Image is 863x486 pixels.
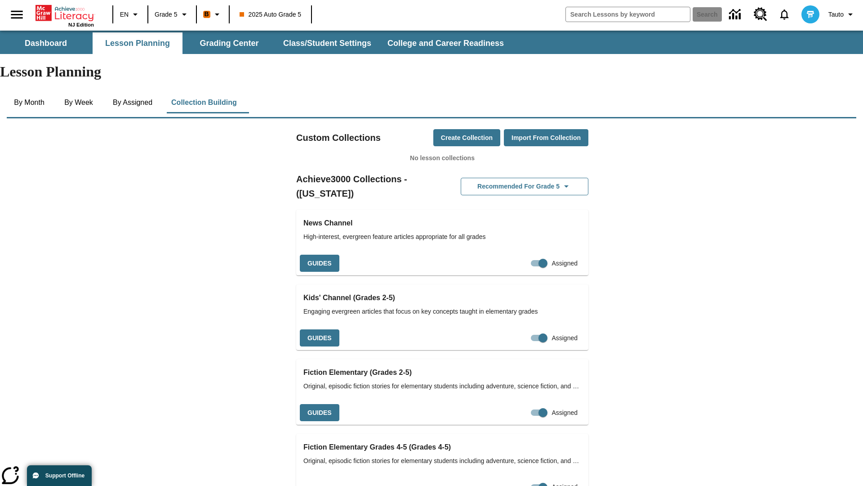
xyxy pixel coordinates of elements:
span: NJ Edition [68,22,94,27]
button: Class/Student Settings [276,32,378,54]
button: Guides [300,255,339,272]
button: Import from Collection [504,129,588,147]
h3: News Channel [303,217,581,229]
span: Engaging evergreen articles that focus on key concepts taught in elementary grades [303,307,581,316]
button: Support Offline [27,465,92,486]
button: By Week [56,92,101,113]
span: Original, episodic fiction stories for elementary students including adventure, science fiction, ... [303,456,581,466]
button: Collection Building [164,92,244,113]
span: Tauto [828,10,844,19]
button: Language: EN, Select a language [116,6,145,22]
h3: Fiction Elementary (Grades 2-5) [303,366,581,379]
h2: Custom Collections [296,130,381,145]
span: Original, episodic fiction stories for elementary students including adventure, science fiction, ... [303,382,581,391]
h3: Fiction Elementary Grades 4-5 (Grades 4-5) [303,441,581,454]
span: B [205,9,209,20]
button: Create Collection [433,129,500,147]
a: Resource Center, Will open in new tab [748,2,773,27]
h2: Achieve3000 Collections - ([US_STATE]) [296,172,442,201]
input: search field [566,7,690,22]
button: Lesson Planning [93,32,182,54]
div: Home [36,3,94,27]
a: Data Center [724,2,748,27]
span: Assigned [552,259,578,268]
button: Select a new avatar [796,3,825,26]
a: Notifications [773,3,796,26]
a: Home [36,4,94,22]
button: Guides [300,404,339,422]
span: Grade 5 [155,10,178,19]
button: Guides [300,329,339,347]
button: Recommended for Grade 5 [461,178,588,195]
button: Profile/Settings [825,6,859,22]
button: Dashboard [1,32,91,54]
button: Open side menu [4,1,30,28]
h3: Kids' Channel (Grades 2-5) [303,292,581,304]
button: Boost Class color is orange. Change class color [200,6,226,22]
span: 2025 Auto Grade 5 [240,10,302,19]
span: Support Offline [45,472,85,479]
span: High-interest, evergreen feature articles appropriate for all grades [303,232,581,242]
img: avatar image [801,5,819,23]
button: Grading Center [184,32,274,54]
button: College and Career Readiness [380,32,511,54]
button: By Assigned [106,92,160,113]
span: Assigned [552,408,578,418]
button: Grade: Grade 5, Select a grade [151,6,193,22]
button: By Month [7,92,52,113]
p: No lesson collections [296,153,588,163]
span: EN [120,10,129,19]
span: Assigned [552,333,578,343]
